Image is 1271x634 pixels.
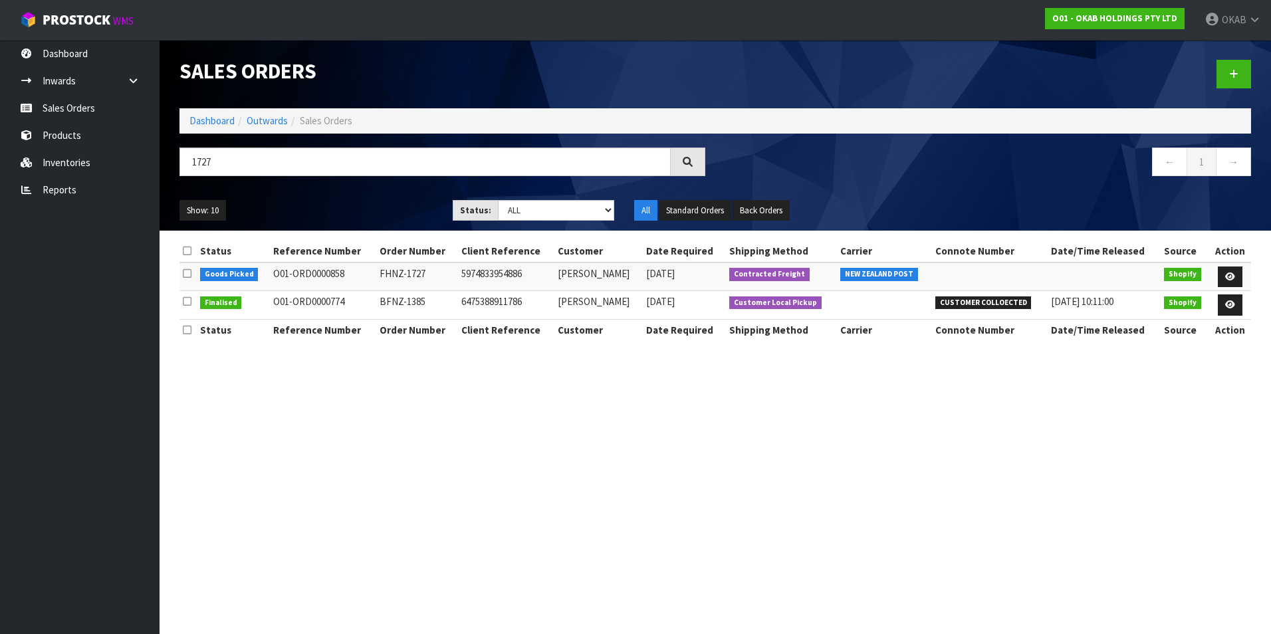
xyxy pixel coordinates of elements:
[837,320,932,341] th: Carrier
[554,263,643,291] td: [PERSON_NAME]
[460,205,491,216] strong: Status:
[376,263,458,291] td: FHNZ-1727
[643,241,726,262] th: Date Required
[1164,268,1201,281] span: Shopify
[1051,295,1113,308] span: [DATE] 10:11:00
[1187,148,1216,176] a: 1
[634,200,657,221] button: All
[726,320,837,341] th: Shipping Method
[458,241,554,262] th: Client Reference
[1222,13,1246,26] span: OKAB
[200,296,242,310] span: Finalised
[646,267,675,280] span: [DATE]
[554,320,643,341] th: Customer
[554,291,643,320] td: [PERSON_NAME]
[376,320,458,341] th: Order Number
[189,114,235,127] a: Dashboard
[200,268,259,281] span: Goods Picked
[270,241,376,262] th: Reference Number
[725,148,1251,180] nav: Page navigation
[837,241,932,262] th: Carrier
[935,296,1032,310] span: CUSTOMER COLLOECTED
[1164,296,1201,310] span: Shopify
[1048,320,1161,341] th: Date/Time Released
[270,291,376,320] td: O01-ORD0000774
[1210,241,1251,262] th: Action
[1048,241,1161,262] th: Date/Time Released
[43,11,110,29] span: ProStock
[840,268,918,281] span: NEW ZEALAND POST
[20,11,37,28] img: cube-alt.png
[554,241,643,262] th: Customer
[729,268,810,281] span: Contracted Freight
[1161,320,1210,341] th: Source
[179,60,705,83] h1: Sales Orders
[270,263,376,291] td: O01-ORD0000858
[1161,241,1210,262] th: Source
[458,320,554,341] th: Client Reference
[376,291,458,320] td: BFNZ-1385
[1052,13,1177,24] strong: O01 - OKAB HOLDINGS PTY LTD
[458,291,554,320] td: 6475388911786
[270,320,376,341] th: Reference Number
[197,320,270,341] th: Status
[113,15,134,27] small: WMS
[1152,148,1187,176] a: ←
[458,263,554,291] td: 5974833954886
[659,200,731,221] button: Standard Orders
[376,241,458,262] th: Order Number
[646,295,675,308] span: [DATE]
[197,241,270,262] th: Status
[247,114,288,127] a: Outwards
[932,241,1048,262] th: Connote Number
[726,241,837,262] th: Shipping Method
[179,200,226,221] button: Show: 10
[179,148,671,176] input: Search sales orders
[729,296,822,310] span: Customer Local Pickup
[300,114,352,127] span: Sales Orders
[1210,320,1251,341] th: Action
[1216,148,1251,176] a: →
[643,320,726,341] th: Date Required
[733,200,790,221] button: Back Orders
[932,320,1048,341] th: Connote Number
